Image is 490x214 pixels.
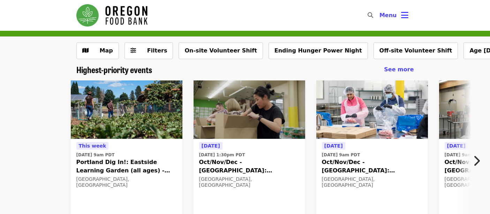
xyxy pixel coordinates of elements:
div: Highest-priority events [71,65,420,75]
span: Highest-priority events [76,63,152,76]
button: Toggle account menu [374,7,414,24]
a: Highest-priority events [76,65,152,75]
span: Map [100,47,113,54]
i: map icon [82,47,89,54]
div: [GEOGRAPHIC_DATA], [GEOGRAPHIC_DATA] [76,176,177,188]
button: Next item [467,151,490,171]
span: [DATE] [324,143,343,149]
img: Oregon Food Bank - Home [76,4,148,27]
span: [DATE] [447,143,466,149]
div: [GEOGRAPHIC_DATA], [GEOGRAPHIC_DATA] [322,176,422,188]
button: On-site Volunteer Shift [179,42,263,59]
i: bars icon [401,10,408,20]
span: [DATE] [202,143,220,149]
i: chevron-right icon [473,154,480,167]
time: [DATE] 9am PDT [322,152,360,158]
button: Ending Hunger Power Night [269,42,368,59]
img: Portland Dig In!: Eastside Learning Garden (all ages) - Aug/Sept/Oct organized by Oregon Food Bank [71,80,182,139]
span: Oct/Nov/Dec - [GEOGRAPHIC_DATA]: Repack/Sort (age [DEMOGRAPHIC_DATA]+) [199,158,300,175]
i: sliders-h icon [130,47,136,54]
span: Filters [147,47,167,54]
button: Off-site Volunteer Shift [374,42,458,59]
time: [DATE] 9am PDT [76,152,115,158]
button: Filters (0 selected) [125,42,173,59]
i: search icon [368,12,373,19]
time: [DATE] 9am PDT [445,152,483,158]
div: [GEOGRAPHIC_DATA], [GEOGRAPHIC_DATA] [199,176,300,188]
span: Portland Dig In!: Eastside Learning Garden (all ages) - Aug/Sept/Oct [76,158,177,175]
input: Search [377,7,383,24]
img: Oct/Nov/Dec - Portland: Repack/Sort (age 8+) organized by Oregon Food Bank [194,80,305,139]
a: See more [384,65,414,74]
button: Show map view [76,42,119,59]
time: [DATE] 1:30pm PDT [199,152,245,158]
img: Oct/Nov/Dec - Beaverton: Repack/Sort (age 10+) organized by Oregon Food Bank [316,80,428,139]
span: See more [384,66,414,73]
span: Oct/Nov/Dec - [GEOGRAPHIC_DATA]: Repack/Sort (age [DEMOGRAPHIC_DATA]+) [322,158,422,175]
span: This week [79,143,106,149]
span: Menu [379,12,397,19]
